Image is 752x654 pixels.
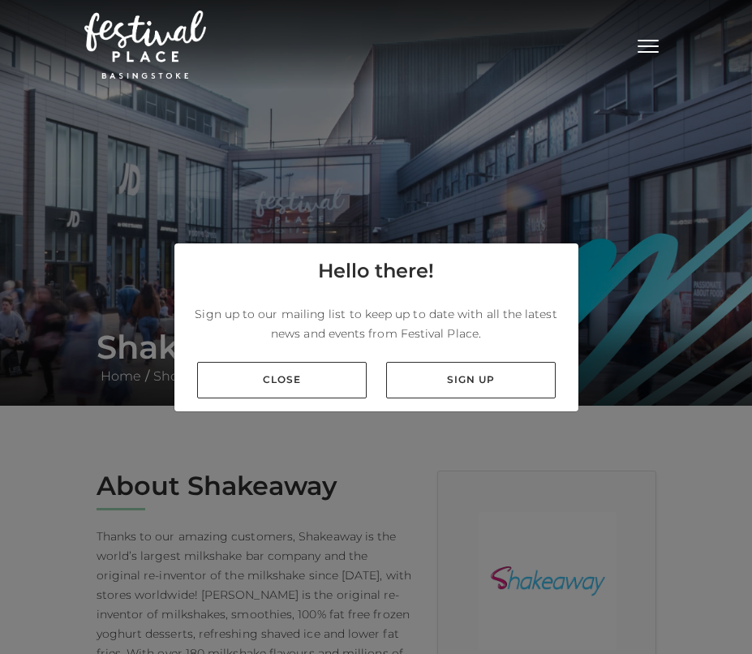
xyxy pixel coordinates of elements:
[187,304,565,343] p: Sign up to our mailing list to keep up to date with all the latest news and events from Festival ...
[628,32,668,56] button: Toggle navigation
[386,362,556,398] a: Sign up
[318,256,434,286] h4: Hello there!
[84,11,206,79] img: Festival Place Logo
[197,362,367,398] a: Close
